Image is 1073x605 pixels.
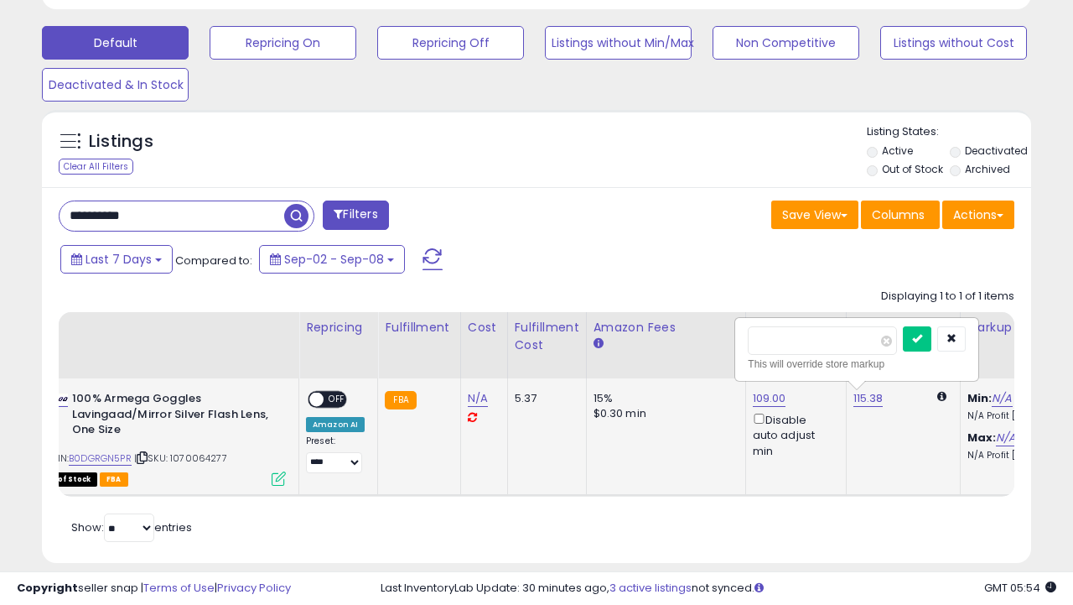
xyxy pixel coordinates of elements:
[753,390,786,407] a: 109.00
[72,391,276,442] b: 100% Armega Goggles Lavingaad/Mirror Silver Flash Lens, One Size
[324,393,350,407] span: OFF
[385,391,416,409] small: FBA
[42,68,189,102] button: Deactivated & In Stock
[306,319,371,336] div: Repricing
[381,581,1056,597] div: Last InventoryLab Update: 30 minutes ago, not synced.
[59,159,133,175] div: Clear All Filters
[323,201,388,230] button: Filters
[967,430,997,446] b: Max:
[867,124,1031,140] p: Listing States:
[468,390,488,407] a: N/A
[217,580,291,596] a: Privacy Policy
[60,245,173,274] button: Last 7 Days
[71,519,192,535] span: Show: entries
[996,430,1016,446] a: N/A
[42,26,189,60] button: Default
[942,201,1014,229] button: Actions
[882,162,943,176] label: Out of Stock
[17,581,291,597] div: seller snap | |
[748,356,966,373] div: This will override store markup
[545,26,692,60] button: Listings without Min/Max
[965,143,1028,158] label: Deactivated
[515,319,579,354] div: Fulfillment Cost
[881,289,1014,305] div: Displaying 1 to 1 of 1 items
[34,472,97,487] span: All listings that are currently out of stock and unavailable for purchase on Amazon
[861,201,940,229] button: Columns
[100,472,128,487] span: FBA
[69,451,132,466] a: B0DGRGN5PR
[468,319,500,336] div: Cost
[984,580,1056,596] span: 2025-09-17 05:54 GMT
[284,251,384,268] span: Sep-02 - Sep-08
[17,580,78,596] strong: Copyright
[259,245,405,274] button: Sep-02 - Sep-08
[594,391,733,406] div: 15%
[609,580,692,596] a: 3 active listings
[210,26,356,60] button: Repricing On
[515,391,573,406] div: 5.37
[880,26,1027,60] button: Listings without Cost
[306,417,365,432] div: Amazon AI
[134,451,227,465] span: | SKU: 1070064277
[30,319,292,336] div: Title
[882,143,913,158] label: Active
[594,336,604,352] small: Amazon Fees.
[175,253,252,269] span: Compared to:
[377,26,524,60] button: Repricing Off
[713,26,859,60] button: Non Competitive
[937,391,946,402] i: Calculated using Dynamic Max Price.
[89,130,153,154] h5: Listings
[967,390,993,406] b: Min:
[385,319,453,336] div: Fulfillment
[771,201,858,229] button: Save View
[594,319,739,336] div: Amazon Fees
[86,251,152,268] span: Last 7 Days
[594,406,733,421] div: $0.30 min
[306,435,365,473] div: Preset:
[853,390,884,407] a: 115.38
[753,410,833,459] div: Disable auto adjust min
[992,390,1012,407] a: N/A
[965,162,1010,176] label: Archived
[872,206,925,223] span: Columns
[143,580,215,596] a: Terms of Use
